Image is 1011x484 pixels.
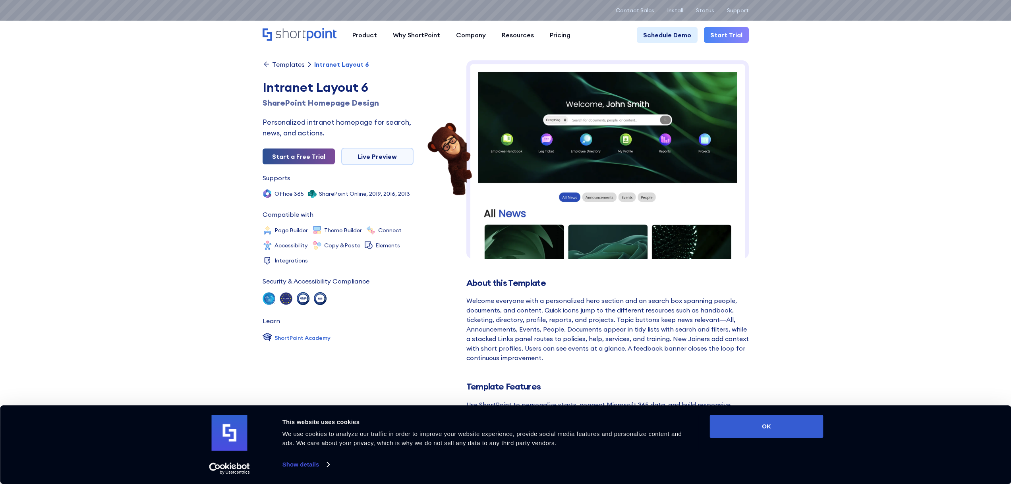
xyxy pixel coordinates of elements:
[263,28,336,42] a: Home
[667,7,683,13] a: Install
[502,30,534,40] div: Resources
[263,60,305,68] a: Templates
[466,278,749,288] h2: About this Template
[341,148,414,165] a: Live Preview
[274,243,308,248] div: Accessibility
[263,78,414,97] div: Intranet Layout 6
[274,258,308,263] div: Integrations
[263,211,313,218] div: Compatible with
[274,228,308,233] div: Page Builder
[494,27,542,43] a: Resources
[448,27,494,43] a: Company
[466,296,749,363] div: Welcome everyone with a personalized hero section and an search box spanning people, documents, a...
[274,191,304,197] div: Office 365
[378,228,402,233] div: Connect
[212,415,247,451] img: logo
[263,117,414,138] div: Personalized intranet homepage for search, news, and actions.
[637,27,698,43] a: Schedule Demo
[385,27,448,43] a: Why ShortPoint
[314,61,369,67] div: Intranet Layout 6
[263,332,331,344] a: ShortPoint Academy
[727,7,749,13] a: Support
[282,459,329,471] a: Show details
[263,292,275,305] img: soc 2
[466,382,749,391] h2: Template Features
[263,175,290,181] div: Supports
[282,430,682,446] span: We use cookies to analyze our traffic in order to improve your website experience, provide social...
[696,7,714,13] a: Status
[263,97,414,109] h1: SharePoint Homepage Design
[375,243,400,248] div: Elements
[272,61,305,67] div: Templates
[344,27,385,43] a: Product
[704,27,749,43] a: Start Trial
[393,30,440,40] div: Why ShortPoint
[263,278,369,284] div: Security & Accessibility Compliance
[466,400,749,428] div: Use ShortPoint to personalize starts, connect Microsoft 365 data, and build responsive, accessibl...
[274,334,331,342] div: ShortPoint Academy
[542,27,578,43] a: Pricing
[550,30,570,40] div: Pricing
[263,148,335,164] a: Start a Free Trial
[263,318,280,324] div: Learn
[319,191,410,197] div: SharePoint Online, 2019, 2016, 2013
[282,417,692,427] div: This website uses cookies
[710,415,823,438] button: OK
[456,30,486,40] div: Company
[352,30,377,40] div: Product
[324,228,362,233] div: Theme Builder
[616,7,654,13] a: Contact Sales
[324,243,360,248] div: Copy &Paste
[195,463,264,474] a: Usercentrics Cookiebot - opens in a new window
